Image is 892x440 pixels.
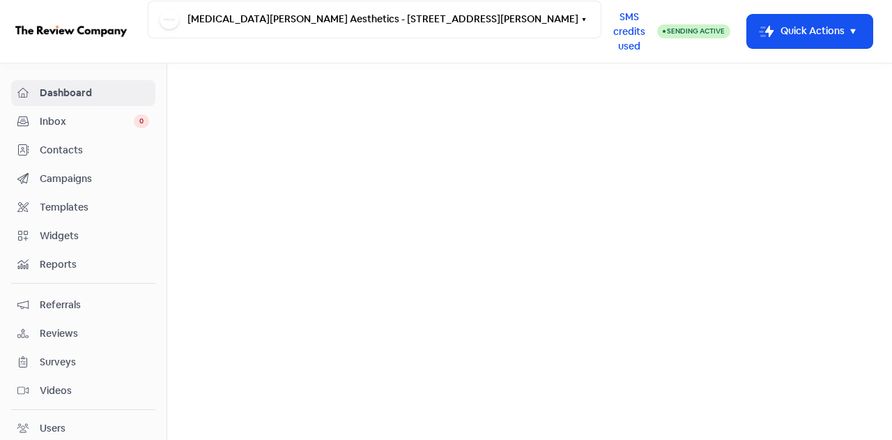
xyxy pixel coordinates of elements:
[11,321,155,347] a: Reviews
[40,384,149,398] span: Videos
[11,378,155,404] a: Videos
[40,257,149,272] span: Reports
[40,298,149,312] span: Referrals
[134,114,149,128] span: 0
[11,80,155,106] a: Dashboard
[40,421,66,436] div: Users
[40,86,149,100] span: Dashboard
[40,229,149,243] span: Widgets
[40,143,149,158] span: Contacts
[11,349,155,375] a: Surveys
[613,10,645,54] span: SMS credits used
[148,1,601,38] button: [MEDICAL_DATA][PERSON_NAME] Aesthetics - [STREET_ADDRESS][PERSON_NAME]
[40,326,149,341] span: Reviews
[11,195,155,220] a: Templates
[667,26,725,36] span: Sending Active
[11,292,155,318] a: Referrals
[657,23,730,40] a: Sending Active
[40,114,134,129] span: Inbox
[11,109,155,135] a: Inbox 0
[40,172,149,186] span: Campaigns
[40,355,149,370] span: Surveys
[11,137,155,163] a: Contacts
[11,223,155,249] a: Widgets
[747,15,872,48] button: Quick Actions
[601,23,657,38] a: SMS credits used
[11,166,155,192] a: Campaigns
[40,200,149,215] span: Templates
[11,252,155,278] a: Reports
